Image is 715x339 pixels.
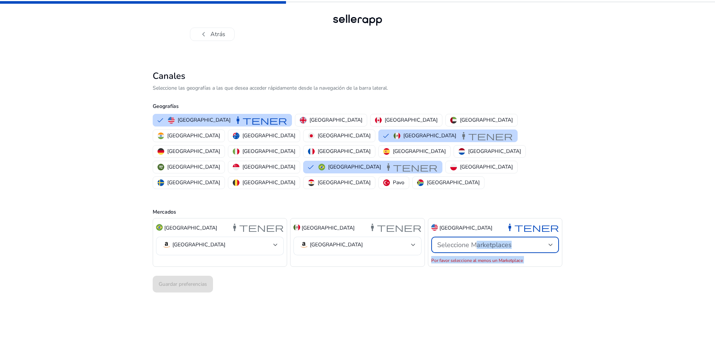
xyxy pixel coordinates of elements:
[242,163,295,170] font: [GEOGRAPHIC_DATA]
[233,148,239,155] img: it.svg
[153,103,179,110] font: Geografías
[233,132,239,139] img: au.svg
[172,241,225,248] font: [GEOGRAPHIC_DATA]
[153,84,388,92] font: Seleccione las geografías a las que desea acceder rápidamente desde la navegación de la barra lat...
[505,222,559,233] font: mantener
[403,132,456,139] font: [GEOGRAPHIC_DATA]
[308,148,315,155] img: fr.svg
[450,117,457,124] img: ae.svg
[233,179,239,186] img: be.svg
[427,179,480,186] font: [GEOGRAPHIC_DATA]
[375,117,382,124] img: ca.svg
[158,164,164,170] img: sa.svg
[233,164,239,170] img: sg.svg
[450,164,457,170] img: pl.svg
[158,132,164,139] img: in.svg
[308,132,315,139] img: jp.svg
[394,132,400,139] img: mx.svg
[230,222,284,233] font: mantener
[309,116,362,124] font: [GEOGRAPHIC_DATA]
[328,163,381,170] font: [GEOGRAPHIC_DATA]
[368,222,422,233] font: mantener
[156,224,163,231] img: br.svg
[158,148,164,155] img: de.svg
[318,164,325,170] img: br.svg
[199,29,208,39] font: chevron_left
[459,131,513,141] font: mantener
[178,116,231,124] font: [GEOGRAPHIC_DATA]
[468,148,521,155] font: [GEOGRAPHIC_DATA]
[242,132,295,139] font: [GEOGRAPHIC_DATA]
[233,115,287,125] font: mantener
[242,148,295,155] font: [GEOGRAPHIC_DATA]
[153,208,176,215] font: Mercados
[310,241,363,248] font: [GEOGRAPHIC_DATA]
[162,240,171,249] img: amazon.svg
[439,224,492,231] font: [GEOGRAPHIC_DATA]
[167,148,220,155] font: [GEOGRAPHIC_DATA]
[383,179,390,186] img: tr.svg
[158,179,164,186] img: se.svg
[460,116,513,124] font: [GEOGRAPHIC_DATA]
[210,30,225,38] font: Atrás
[293,224,300,231] img: mx.svg
[437,240,512,249] font: Seleccione Marketplaces
[308,179,315,186] img: eg.svg
[431,224,438,231] img: us.svg
[417,179,424,186] img: za.svg
[153,70,185,82] font: Canales
[393,179,404,186] font: Pavo
[385,116,438,124] font: [GEOGRAPHIC_DATA]
[431,258,523,263] font: Por favor seleccione al menos un Marketplace
[242,179,295,186] font: [GEOGRAPHIC_DATA]
[190,28,235,41] button: chevron_leftAtrás
[167,163,220,170] font: [GEOGRAPHIC_DATA]
[318,148,371,155] font: [GEOGRAPHIC_DATA]
[393,148,446,155] font: [GEOGRAPHIC_DATA]
[167,179,220,186] font: [GEOGRAPHIC_DATA]
[383,148,390,155] img: es.svg
[318,132,371,139] font: [GEOGRAPHIC_DATA]
[384,162,438,172] font: mantener
[164,224,217,231] font: [GEOGRAPHIC_DATA]
[300,117,306,124] img: uk.svg
[168,117,175,124] img: us.svg
[302,224,355,231] font: [GEOGRAPHIC_DATA]
[167,132,220,139] font: [GEOGRAPHIC_DATA]
[299,240,308,249] img: amazon.svg
[458,148,465,155] img: nl.svg
[460,163,513,170] font: [GEOGRAPHIC_DATA]
[318,179,371,186] font: [GEOGRAPHIC_DATA]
